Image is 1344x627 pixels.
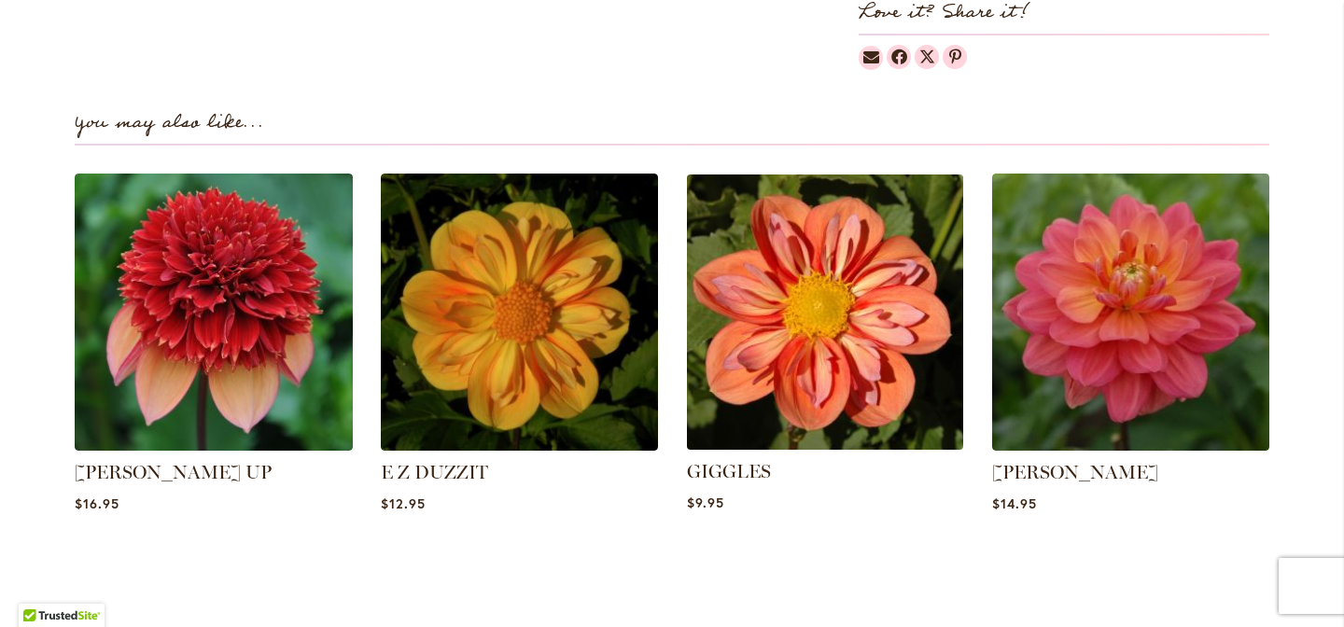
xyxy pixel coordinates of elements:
strong: You may also like... [75,107,264,138]
a: Dahlias on Facebook [887,45,911,69]
img: E Z DUZZIT [381,174,659,452]
span: $12.95 [381,495,426,512]
img: GIGGLES [680,167,970,456]
span: $9.95 [687,494,724,511]
span: $14.95 [992,495,1037,512]
a: GIGGLES [687,436,963,453]
a: Dahlias on Pinterest [943,45,967,69]
img: LORA ASHLEY [992,174,1270,452]
a: E Z DUZZIT [381,461,488,483]
a: [PERSON_NAME] UP [75,461,272,483]
iframe: Launch Accessibility Center [14,561,66,613]
a: [PERSON_NAME] [992,461,1158,483]
a: E Z DUZZIT [381,437,659,454]
a: GIGGLES [687,460,771,482]
a: Dahlias on Twitter [915,45,939,69]
span: $16.95 [75,495,119,512]
a: LORA ASHLEY [992,437,1270,454]
a: GITTY UP [75,437,353,454]
img: GITTY UP [75,174,353,452]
